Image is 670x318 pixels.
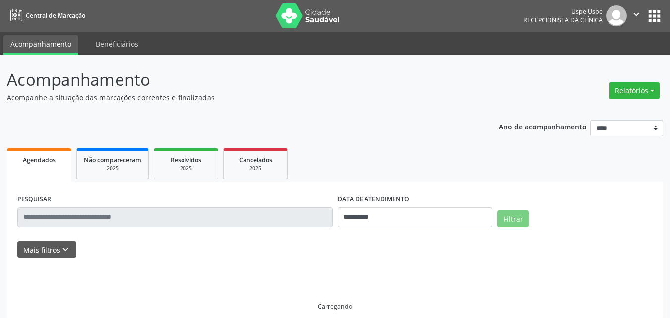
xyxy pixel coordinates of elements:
[631,9,642,20] i: 
[606,5,627,26] img: img
[231,165,280,172] div: 2025
[89,35,145,53] a: Beneficiários
[171,156,201,164] span: Resolvidos
[523,16,603,24] span: Recepcionista da clínica
[7,67,466,92] p: Acompanhamento
[84,156,141,164] span: Não compareceram
[7,92,466,103] p: Acompanhe a situação das marcações correntes e finalizadas
[338,192,409,207] label: DATA DE ATENDIMENTO
[161,165,211,172] div: 2025
[523,7,603,16] div: Uspe Uspe
[17,241,76,258] button: Mais filtroskeyboard_arrow_down
[23,156,56,164] span: Agendados
[646,7,663,25] button: apps
[497,210,529,227] button: Filtrar
[60,244,71,255] i: keyboard_arrow_down
[17,192,51,207] label: PESQUISAR
[26,11,85,20] span: Central de Marcação
[499,120,587,132] p: Ano de acompanhamento
[609,82,660,99] button: Relatórios
[3,35,78,55] a: Acompanhamento
[7,7,85,24] a: Central de Marcação
[239,156,272,164] span: Cancelados
[627,5,646,26] button: 
[84,165,141,172] div: 2025
[318,302,352,311] div: Carregando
